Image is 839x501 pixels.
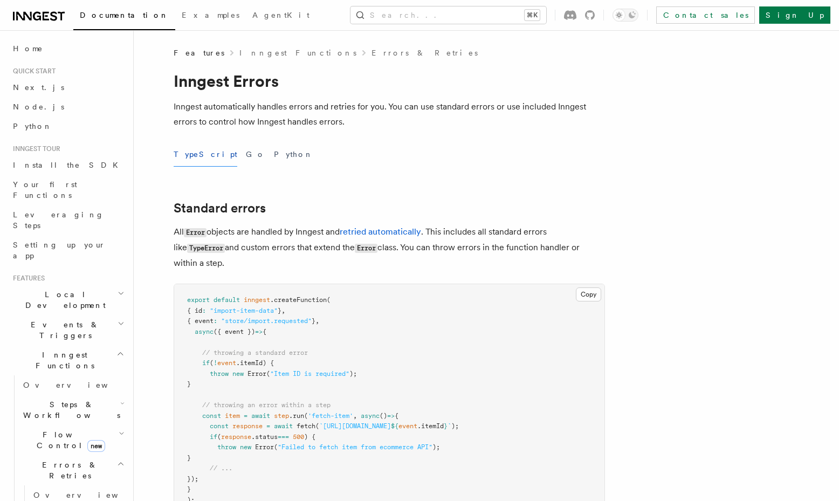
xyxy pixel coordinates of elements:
[355,244,377,253] code: Error
[19,399,120,421] span: Steps & Workflows
[9,289,118,311] span: Local Development
[221,433,251,441] span: response
[255,443,274,451] span: Error
[576,287,601,301] button: Copy
[9,175,127,205] a: Your first Functions
[278,307,281,314] span: }
[202,359,210,367] span: if
[9,345,127,375] button: Inngest Functions
[210,464,232,472] span: // ...
[214,328,255,335] span: ({ event })
[217,359,236,367] span: event
[270,296,327,304] span: .createFunction
[187,296,210,304] span: export
[174,47,224,58] span: Features
[195,328,214,335] span: async
[613,9,638,22] button: Toggle dark mode
[246,142,265,167] button: Go
[266,370,270,378] span: (
[525,10,540,20] kbd: ⌘K
[19,395,127,425] button: Steps & Workflows
[214,359,217,367] span: !
[327,296,331,304] span: (
[9,39,127,58] a: Home
[210,370,229,378] span: throw
[13,210,104,230] span: Leveraging Steps
[444,422,448,430] span: }
[9,235,127,265] a: Setting up your app
[174,201,266,216] a: Standard errors
[174,71,605,91] h1: Inngest Errors
[387,412,395,420] span: =>
[247,370,266,378] span: Error
[210,307,278,314] span: "import-item-data"
[182,11,239,19] span: Examples
[350,6,546,24] button: Search...⌘K
[274,422,293,430] span: await
[202,307,206,314] span: :
[432,443,440,451] span: );
[13,43,43,54] span: Home
[240,443,251,451] span: new
[391,422,398,430] span: ${
[13,180,77,200] span: Your first Functions
[319,422,391,430] span: `[URL][DOMAIN_NAME]
[308,412,353,420] span: 'fetch-item'
[187,244,225,253] code: TypeError
[353,412,357,420] span: ,
[13,83,64,92] span: Next.js
[244,412,247,420] span: =
[304,433,315,441] span: ) {
[656,6,755,24] a: Contact sales
[9,315,127,345] button: Events & Triggers
[274,142,313,167] button: Python
[372,47,478,58] a: Errors & Retries
[270,370,349,378] span: "Item ID is required"
[232,370,244,378] span: new
[9,97,127,116] a: Node.js
[210,422,229,430] span: const
[13,241,106,260] span: Setting up your app
[293,433,304,441] span: 500
[13,161,125,169] span: Install the SDK
[380,412,387,420] span: ()
[187,317,214,325] span: { event
[297,422,315,430] span: fetch
[202,412,221,420] span: const
[19,459,117,481] span: Errors & Retries
[221,317,312,325] span: "store/import.requested"
[315,317,319,325] span: ,
[187,485,191,493] span: }
[175,3,246,29] a: Examples
[9,274,45,283] span: Features
[187,475,198,483] span: });
[13,122,52,131] span: Python
[19,429,119,451] span: Flow Control
[23,381,134,389] span: Overview
[349,370,357,378] span: );
[13,102,64,111] span: Node.js
[9,285,127,315] button: Local Development
[202,349,308,356] span: // throwing a standard error
[19,425,127,455] button: Flow Controlnew
[398,422,417,430] span: event
[87,440,105,452] span: new
[217,443,236,451] span: throw
[19,455,127,485] button: Errors & Retries
[19,375,127,395] a: Overview
[274,412,289,420] span: step
[187,380,191,388] span: }
[174,224,605,271] p: All objects are handled by Inngest and . This includes all standard errors like and custom errors...
[9,145,60,153] span: Inngest tour
[759,6,830,24] a: Sign Up
[266,422,270,430] span: =
[395,412,398,420] span: {
[225,412,240,420] span: item
[246,3,316,29] a: AgentKit
[361,412,380,420] span: async
[278,433,289,441] span: ===
[33,491,145,499] span: Overview
[214,296,240,304] span: default
[9,349,116,371] span: Inngest Functions
[289,412,304,420] span: .run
